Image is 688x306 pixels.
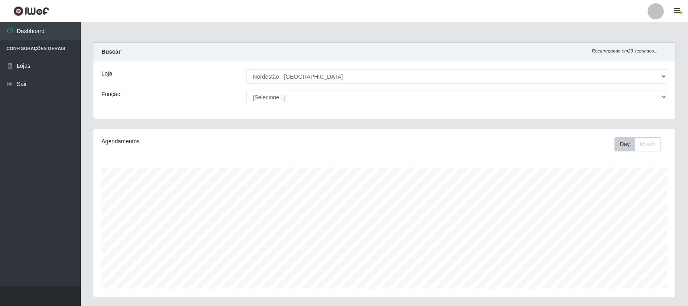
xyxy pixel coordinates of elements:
button: Month [635,137,661,151]
div: First group [614,137,661,151]
strong: Buscar [101,48,120,55]
label: Loja [101,69,112,78]
img: CoreUI Logo [13,6,49,16]
label: Função [101,90,120,99]
button: Day [614,137,635,151]
div: Toolbar with button groups [614,137,667,151]
i: Recarregando em 29 segundos... [592,48,658,53]
div: Agendamentos [101,137,330,146]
